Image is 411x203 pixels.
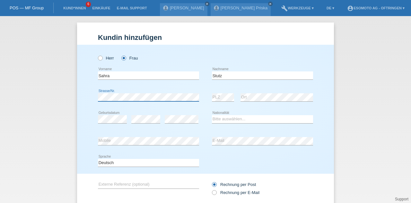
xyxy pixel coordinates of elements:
[212,190,259,195] label: Rechnung per E-Mail
[281,5,288,12] i: build
[98,56,102,60] input: Herr
[114,6,150,10] a: E-Mail Support
[212,182,216,190] input: Rechnung per Post
[10,5,44,10] a: POS — MF Group
[86,2,91,7] span: 6
[205,2,209,6] a: close
[121,56,138,60] label: Frau
[323,6,337,10] a: DE ▾
[269,2,272,5] i: close
[98,56,114,60] label: Herr
[395,197,408,201] a: Support
[121,56,126,60] input: Frau
[98,33,313,42] h1: Kundin hinzufügen
[60,6,89,10] a: Kund*innen
[268,2,273,6] a: close
[344,6,408,10] a: account_circleEsomoto AG - Oftringen ▾
[221,5,268,10] a: [PERSON_NAME] Priska
[212,190,216,198] input: Rechnung per E-Mail
[212,182,256,187] label: Rechnung per Post
[170,5,204,10] a: [PERSON_NAME]
[205,2,209,5] i: close
[278,6,317,10] a: buildWerkzeuge ▾
[89,6,113,10] a: Einkäufe
[347,5,354,12] i: account_circle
